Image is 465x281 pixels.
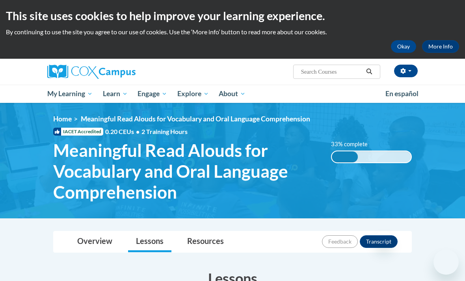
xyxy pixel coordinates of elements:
div: 33% complete [332,151,358,162]
a: Lessons [128,231,171,252]
span: Learn [103,89,128,99]
span: • [136,128,139,135]
span: 0.20 CEUs [105,127,141,136]
button: Feedback [322,235,358,248]
span: Meaningful Read Alouds for Vocabulary and Oral Language Comprehension [53,140,319,202]
iframe: Button to launch messaging window [433,249,459,275]
img: Cox Campus [47,65,136,79]
a: About [214,85,251,103]
a: More Info [422,40,459,53]
a: Overview [69,231,120,252]
span: My Learning [47,89,93,99]
span: Explore [177,89,209,99]
div: Main menu [41,85,424,103]
a: Learn [98,85,133,103]
span: About [219,89,246,99]
h2: This site uses cookies to help improve your learning experience. [6,8,459,24]
span: 2 Training Hours [141,128,188,135]
a: Resources [179,231,232,252]
input: Search Courses [300,67,363,76]
span: En español [385,89,418,98]
span: Engage [138,89,167,99]
button: Account Settings [394,65,418,77]
span: Meaningful Read Alouds for Vocabulary and Oral Language Comprehension [81,115,310,123]
a: Cox Campus [47,65,163,79]
button: Transcript [360,235,398,248]
span: IACET Accredited [53,128,103,136]
a: My Learning [42,85,98,103]
label: 33% complete [331,140,376,149]
a: Home [53,115,72,123]
a: Engage [132,85,172,103]
button: Search [363,67,375,76]
iframe: Close message [376,231,392,246]
button: Okay [391,40,416,53]
p: By continuing to use the site you agree to our use of cookies. Use the ‘More info’ button to read... [6,28,459,36]
a: En español [380,86,424,102]
a: Explore [172,85,214,103]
